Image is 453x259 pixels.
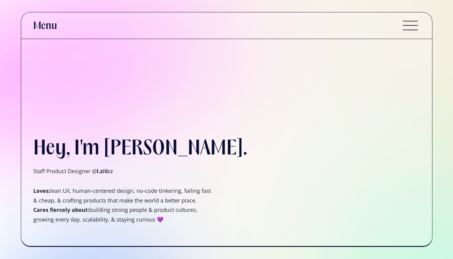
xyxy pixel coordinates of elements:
[33,167,215,224] h1: Staff Product Designer @ ‍ lean UX, human-centered design, no-code tinkering, failing fast & chea...
[21,12,432,39] a: Menu
[33,20,57,33] h3: Menu
[33,206,89,213] strong: Cares fiercely about:
[97,169,113,174] a: Lattice
[33,137,247,162] h1: Hey, I'm [PERSON_NAME].
[33,187,50,194] strong: Loves:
